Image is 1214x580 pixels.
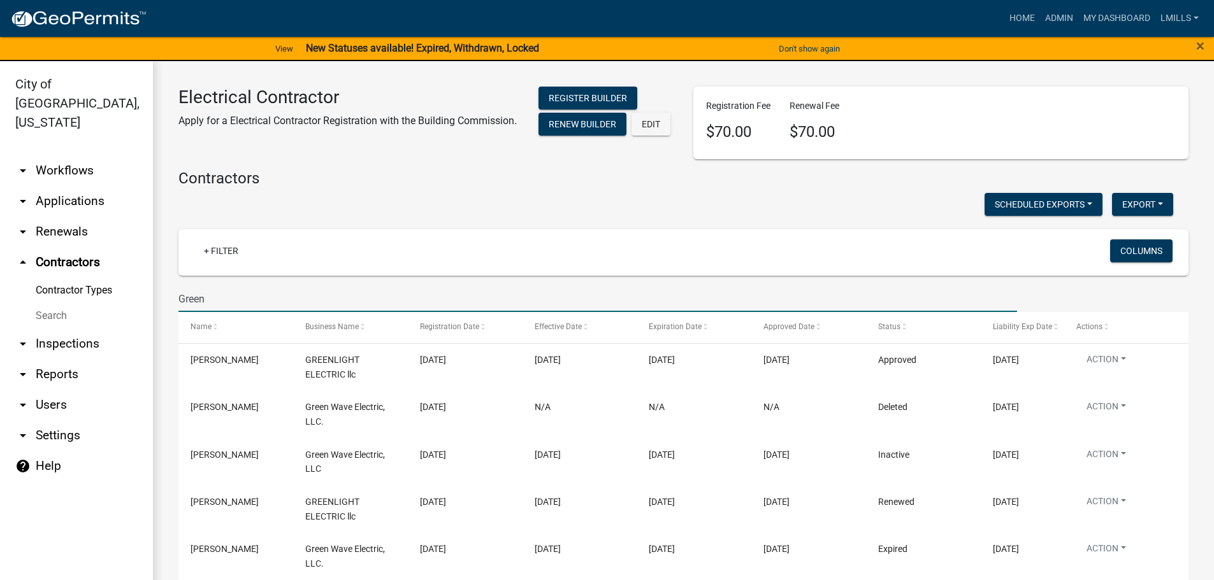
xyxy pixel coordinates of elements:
span: N/A [535,402,551,412]
span: 12/31/2025 [649,355,675,365]
h3: Electrical Contractor [178,87,517,108]
span: 09/13/2025 [993,355,1019,365]
i: arrow_drop_down [15,194,31,209]
datatable-header-cell: Effective Date [522,312,637,343]
span: 07/01/2025 [993,449,1019,460]
input: Search for contractors [178,286,1017,312]
a: lmills [1155,6,1204,31]
datatable-header-cell: Registration Date [408,312,523,343]
button: Action [1076,448,1136,466]
span: Registration Date [420,322,479,331]
span: 01/24/2025 [763,355,790,365]
span: GREENLIGHT ELECTRIC llc [305,355,359,379]
a: My Dashboard [1078,6,1155,31]
span: 06/01/2023 [763,544,790,554]
span: 10/25/2024 [420,402,446,412]
a: Home [1004,6,1040,31]
span: Name [191,322,212,331]
span: Approved Date [763,322,814,331]
span: Expired [878,544,907,554]
i: arrow_drop_down [15,163,31,178]
a: Admin [1040,6,1078,31]
a: + Filter [194,239,249,262]
span: Expiration Date [649,322,702,331]
span: N/A [763,402,779,412]
span: Kacy Bruce [191,544,259,554]
button: Don't show again [774,38,845,59]
datatable-header-cell: Liability Exp Date [980,312,1064,343]
span: 10/25/2024 [535,449,561,460]
span: 06/01/2023 [420,544,446,554]
span: Liability Exp Date [993,322,1052,331]
span: 09/13/2025 [993,497,1019,507]
span: 12/31/2024 [420,355,446,365]
span: 07/01/2025 [993,544,1019,554]
span: × [1196,37,1204,55]
i: arrow_drop_down [15,367,31,382]
span: Jimmy Green [191,497,259,507]
span: 04/12/2024 [535,497,561,507]
h4: Contractors [178,169,1189,188]
datatable-header-cell: Actions [1064,312,1179,343]
button: Action [1076,400,1136,418]
i: help [15,458,31,474]
datatable-header-cell: Approved Date [751,312,866,343]
i: arrow_drop_up [15,255,31,270]
span: Kacy Bruce [191,402,259,412]
a: View [270,38,298,59]
span: Deleted [878,402,907,412]
span: 01/24/2025 [535,355,561,365]
span: Green Wave Electric, LLC. [305,544,385,569]
span: Approved [878,355,916,365]
button: Edit [632,113,670,136]
datatable-header-cell: Business Name [293,312,408,343]
datatable-header-cell: Name [178,312,293,343]
span: Kacy Bruce [191,449,259,460]
h4: $70.00 [790,123,839,141]
strong: New Statuses available! Expired, Withdrawn, Locked [306,42,539,54]
span: Actions [1076,322,1102,331]
p: Registration Fee [706,99,770,113]
button: Action [1076,353,1136,371]
span: 04/12/2024 [420,497,446,507]
button: Action [1076,542,1136,560]
span: 12/31/2024 [649,497,675,507]
button: Export [1112,193,1173,216]
button: Action [1076,495,1136,513]
span: Inactive [878,449,909,460]
button: Scheduled Exports [985,193,1102,216]
i: arrow_drop_down [15,397,31,413]
button: Register Builder [538,87,637,110]
span: 12/31/2025 [649,449,675,460]
span: 10/25/2024 [763,449,790,460]
span: 07/01/2025 [993,402,1019,412]
span: Business Name [305,322,359,331]
button: Renew Builder [538,113,626,136]
i: arrow_drop_down [15,428,31,443]
button: Close [1196,38,1204,53]
span: Renewed [878,497,914,507]
p: Apply for a Electrical Contractor Registration with the Building Commission. [178,113,517,129]
span: Green Wave Electric, LLC. [305,402,385,427]
i: arrow_drop_down [15,224,31,239]
p: Renewal Fee [790,99,839,113]
button: Columns [1110,239,1173,262]
span: 04/12/2024 [763,497,790,507]
span: Effective Date [535,322,582,331]
datatable-header-cell: Expiration Date [637,312,751,343]
span: Jimmy Green [191,355,259,365]
span: 06/02/2023 [535,544,561,554]
span: 10/25/2024 [420,449,446,460]
span: N/A [649,402,665,412]
span: Green Wave Electric, LLC [305,449,385,474]
span: 12/31/2023 [649,544,675,554]
h4: $70.00 [706,123,770,141]
span: Status [878,322,900,331]
span: GREENLIGHT ELECTRIC llc [305,497,359,521]
i: arrow_drop_down [15,336,31,351]
datatable-header-cell: Status [866,312,981,343]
